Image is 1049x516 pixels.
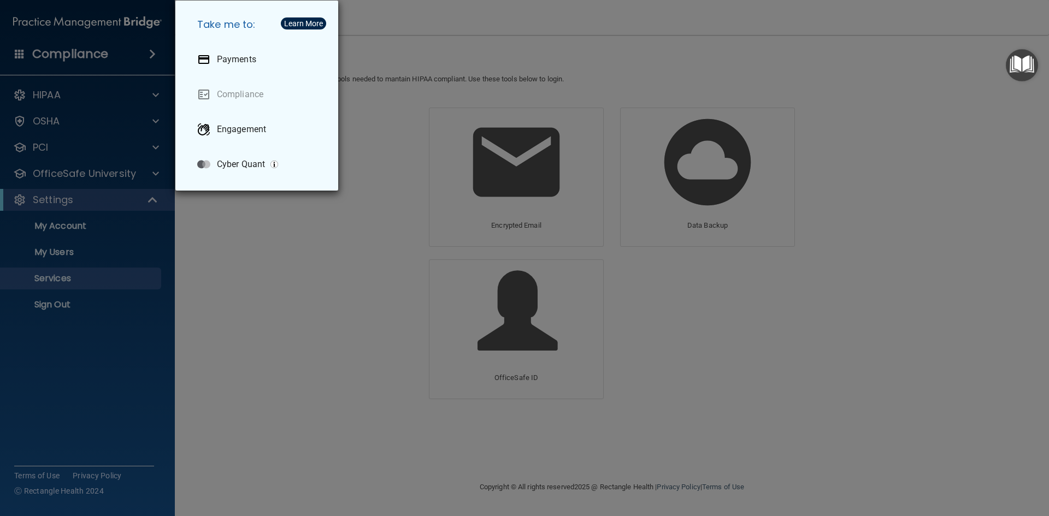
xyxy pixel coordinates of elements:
p: Cyber Quant [217,159,265,170]
a: Engagement [188,114,329,145]
h5: Take me to: [188,9,329,40]
button: Learn More [281,17,326,29]
a: Compliance [188,79,329,110]
p: Engagement [217,124,266,135]
div: Learn More [284,20,323,27]
a: Payments [188,44,329,75]
button: Open Resource Center [1006,49,1038,81]
p: Payments [217,54,256,65]
a: Cyber Quant [188,149,329,180]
